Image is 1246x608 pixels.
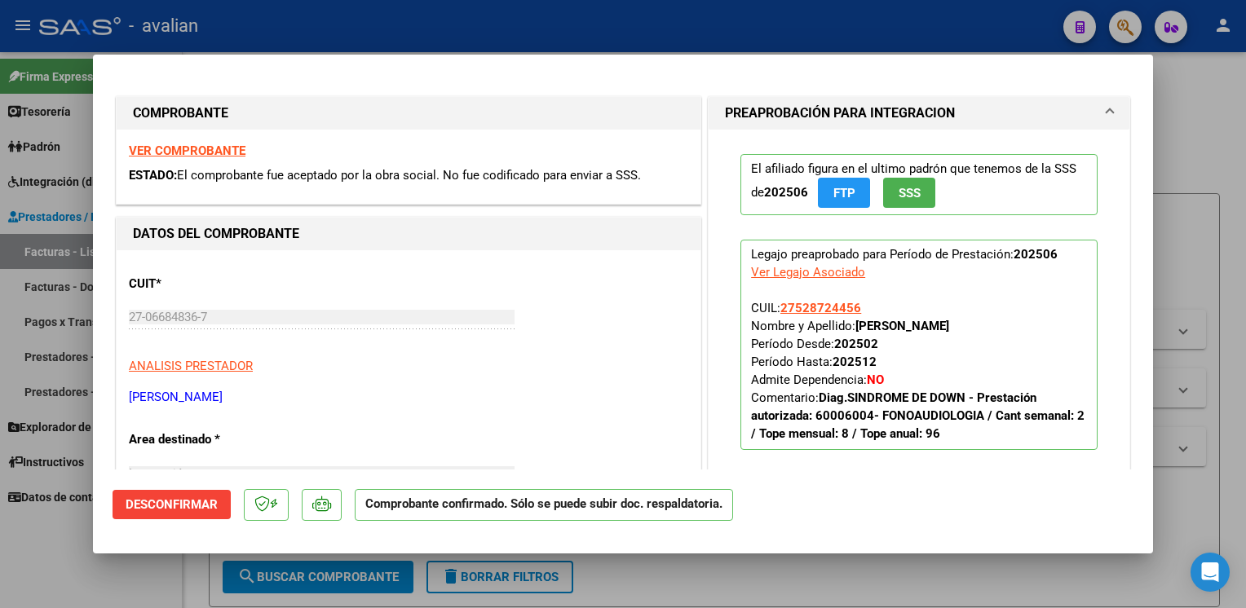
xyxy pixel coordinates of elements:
[129,275,297,293] p: CUIT
[740,154,1098,215] p: El afiliado figura en el ultimo padrón que tenemos de la SSS de
[751,390,1085,441] span: Comentario:
[899,186,921,200] span: SSS
[129,359,253,373] span: ANALISIS PRESTADOR
[129,430,297,449] p: Area destinado *
[780,301,861,315] span: 27528724456
[855,319,949,333] strong: [PERSON_NAME]
[177,168,641,183] span: El comprobante fue aceptado por la obra social. No fue codificado para enviar a SSS.
[834,337,878,351] strong: 202502
[355,489,733,521] p: Comprobante confirmado. Sólo se puede subir doc. respaldatoria.
[129,168,177,183] span: ESTADO:
[1191,553,1230,592] div: Open Intercom Messenger
[725,104,955,123] h1: PREAPROBACIÓN PARA INTEGRACION
[129,466,190,481] span: Integración
[751,263,865,281] div: Ver Legajo Asociado
[833,355,877,369] strong: 202512
[133,105,228,121] strong: COMPROBANTE
[740,240,1098,450] p: Legajo preaprobado para Período de Prestación:
[133,226,299,241] strong: DATOS DEL COMPROBANTE
[751,301,1085,441] span: CUIL: Nombre y Apellido: Período Desde: Período Hasta: Admite Dependencia:
[129,143,245,158] a: VER COMPROBANTE
[751,390,1085,441] strong: Diag.SINDROME DE DOWN - Prestación autorizada: 60006004- FONOAUDIOLOGIA / Cant semanal: 2 / Tope ...
[709,97,1129,130] mat-expansion-panel-header: PREAPROBACIÓN PARA INTEGRACION
[1014,247,1058,262] strong: 202506
[867,372,884,387] strong: NO
[764,185,808,200] strong: 202506
[883,178,935,208] button: SSS
[113,490,231,519] button: Desconfirmar
[126,497,218,512] span: Desconfirmar
[833,186,855,200] span: FTP
[818,178,870,208] button: FTP
[709,130,1129,487] div: PREAPROBACIÓN PARA INTEGRACION
[129,388,688,407] p: [PERSON_NAME]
